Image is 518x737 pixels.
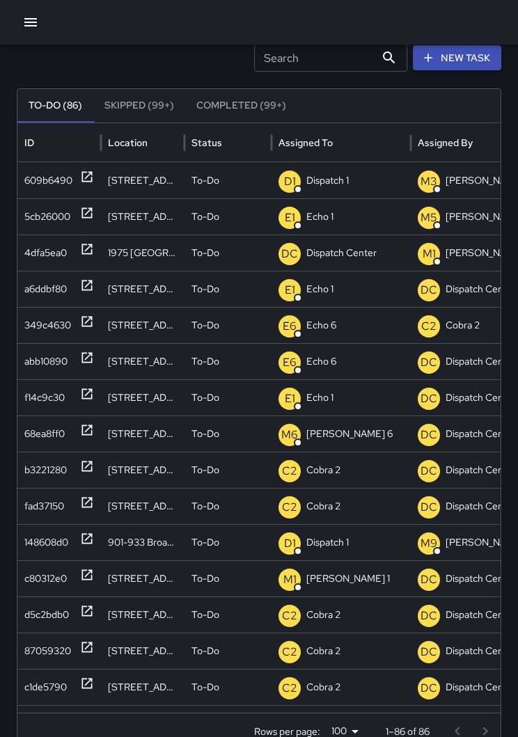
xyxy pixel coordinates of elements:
[421,427,437,443] p: DC
[306,597,340,633] p: Cobra 2
[101,198,185,235] div: 338 24th Street
[24,199,70,235] div: 5cb26000
[306,199,333,235] p: Echo 1
[282,680,297,697] p: C2
[24,525,68,560] div: 148608d0
[191,597,219,633] p: To-Do
[413,45,501,71] button: New Task
[185,89,297,122] button: Completed (99+)
[446,597,516,633] p: Dispatch Center
[101,379,185,415] div: 102 Frank H. Ogawa Plaza
[24,235,67,271] div: 4dfa5ea0
[281,427,298,443] p: M6
[284,535,296,552] p: D1
[283,354,297,371] p: E6
[24,271,67,307] div: a6ddbf80
[93,89,185,122] button: Skipped (99+)
[101,271,185,307] div: 43 Grand Avenue
[421,535,437,552] p: M9
[285,282,295,299] p: E1
[283,571,297,588] p: M1
[282,644,297,660] p: C2
[446,452,516,488] p: Dispatch Center
[24,136,34,149] div: ID
[101,307,185,343] div: 921 Washington Street
[24,452,67,488] div: b3221280
[278,136,333,149] div: Assigned To
[281,246,298,262] p: DC
[285,209,295,226] p: E1
[306,308,336,343] p: Echo 6
[191,380,219,415] p: To-Do
[24,633,71,669] div: 87059320
[423,246,436,262] p: M1
[191,199,219,235] p: To-Do
[306,669,340,705] p: Cobra 2
[421,680,437,697] p: DC
[421,173,437,190] p: M3
[446,344,516,379] p: Dispatch Center
[421,463,437,480] p: DC
[421,318,437,335] p: C2
[306,416,393,452] p: [PERSON_NAME] 6
[421,571,437,588] p: DC
[191,271,219,307] p: To-Do
[306,163,349,198] p: Dispatch 1
[446,633,516,669] p: Dispatch Center
[446,308,480,343] p: Cobra 2
[283,318,297,335] p: E6
[101,415,185,452] div: 1405 Franklin Street
[421,390,437,407] p: DC
[421,608,437,624] p: DC
[306,452,340,488] p: Cobra 2
[306,525,349,560] p: Dispatch 1
[101,633,185,669] div: 505 17th Street
[421,499,437,516] p: DC
[284,173,296,190] p: D1
[101,669,185,705] div: 1621 Telegraph Avenue
[24,416,65,452] div: 68ea8ff0
[101,162,185,198] div: 419 12th Street
[24,489,64,524] div: fad37150
[421,209,437,226] p: M5
[191,452,219,488] p: To-Do
[285,390,295,407] p: E1
[101,488,185,524] div: 529 17th Street
[282,608,297,624] p: C2
[191,525,219,560] p: To-Do
[24,597,69,633] div: d5c2bdb0
[101,596,185,633] div: 1701 Broadway
[306,380,333,415] p: Echo 1
[24,669,67,705] div: c1de5790
[24,308,71,343] div: 349c4630
[421,644,437,660] p: DC
[282,499,297,516] p: C2
[446,380,516,415] p: Dispatch Center
[421,282,437,299] p: DC
[306,633,340,669] p: Cobra 2
[191,633,219,669] p: To-Do
[191,136,222,149] div: Status
[446,669,516,705] p: Dispatch Center
[191,416,219,452] p: To-Do
[191,489,219,524] p: To-Do
[446,416,516,452] p: Dispatch Center
[191,561,219,596] p: To-Do
[191,308,219,343] p: To-Do
[24,163,72,198] div: 609b6490
[191,163,219,198] p: To-Do
[446,489,516,524] p: Dispatch Center
[191,669,219,705] p: To-Do
[306,344,336,379] p: Echo 6
[101,343,185,379] div: 2212 Broadway
[306,271,333,307] p: Echo 1
[108,136,148,149] div: Location
[418,136,473,149] div: Assigned By
[191,235,219,271] p: To-Do
[306,235,377,271] p: Dispatch Center
[101,452,185,488] div: 1180 Clay Street
[101,235,185,271] div: 1975 Telegraph Avenue
[446,561,516,596] p: Dispatch Center
[306,561,390,596] p: [PERSON_NAME] 1
[24,344,68,379] div: abb10890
